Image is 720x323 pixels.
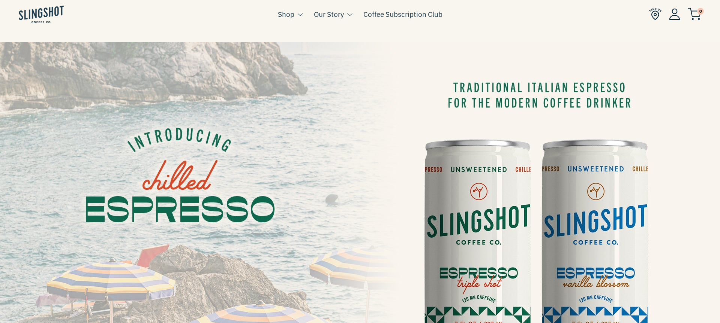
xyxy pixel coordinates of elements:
[363,9,442,20] a: Coffee Subscription Club
[688,8,701,20] img: cart
[688,10,701,19] a: 0
[669,8,680,20] img: Account
[314,9,344,20] a: Our Story
[697,8,704,15] span: 0
[278,9,294,20] a: Shop
[649,8,661,20] img: Find Us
